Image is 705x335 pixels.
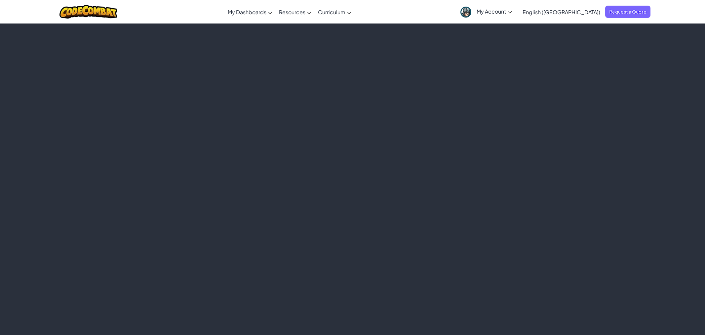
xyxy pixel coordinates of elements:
a: My Dashboards [224,3,276,21]
img: avatar [460,7,471,18]
a: Resources [276,3,315,21]
span: My Dashboards [228,9,266,16]
a: English ([GEOGRAPHIC_DATA]) [519,3,604,21]
a: Curriculum [315,3,355,21]
a: My Account [457,1,515,22]
span: My Account [477,8,512,15]
img: CodeCombat logo [59,5,117,19]
a: Request a Quote [605,6,650,18]
span: Resources [279,9,305,16]
span: Curriculum [318,9,345,16]
span: English ([GEOGRAPHIC_DATA]) [523,9,600,16]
